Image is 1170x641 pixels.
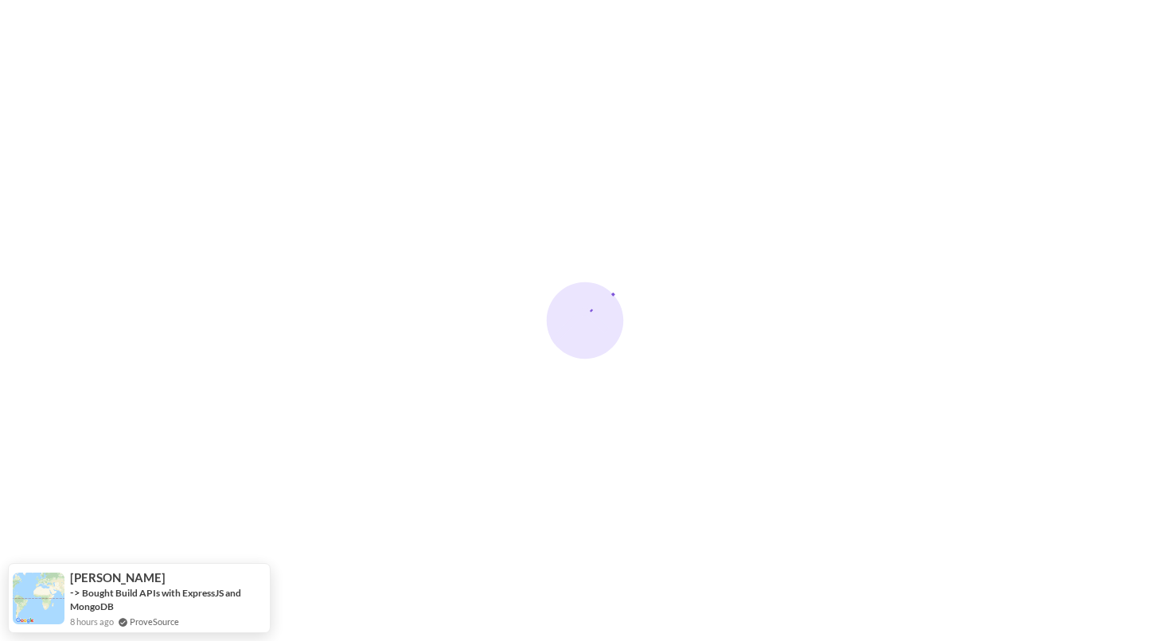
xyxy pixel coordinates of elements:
img: provesource social proof notification image [13,573,64,624]
span: 8 hours ago [70,615,114,628]
span: [PERSON_NAME] [70,571,166,585]
span: -> [70,586,80,599]
a: Bought Build APIs with ExpressJS and MongoDB [70,587,241,612]
a: ProveSource [130,615,179,628]
iframe: chat widget [1071,542,1170,617]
